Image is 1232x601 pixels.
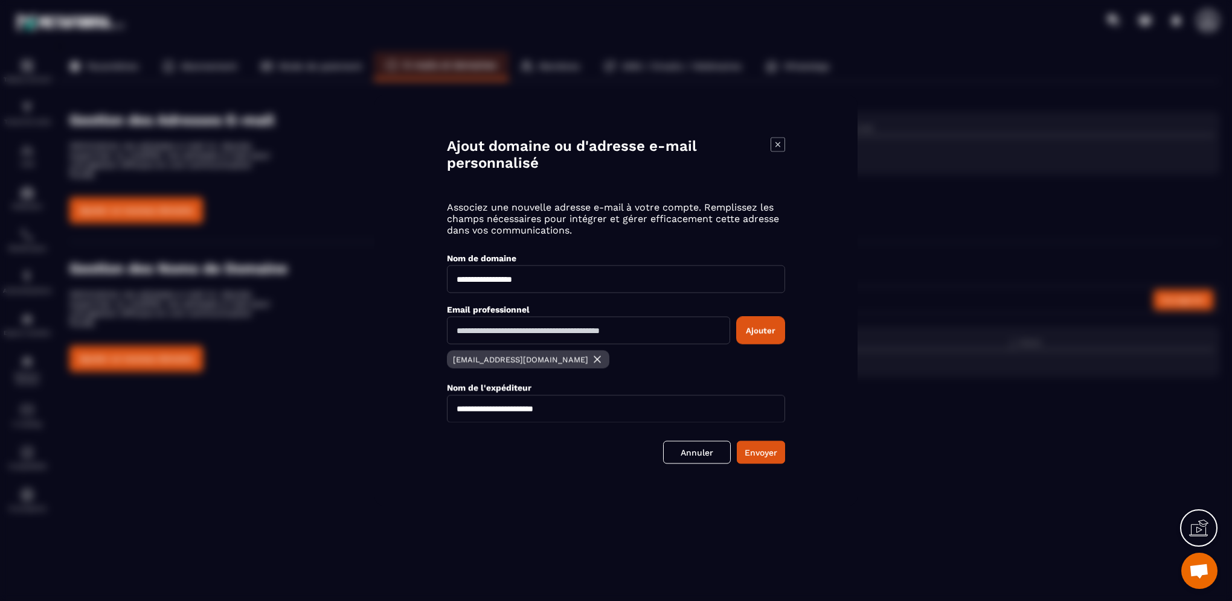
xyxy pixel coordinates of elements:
[447,305,530,314] label: Email professionnel
[737,441,785,464] button: Envoyer
[447,383,531,393] label: Nom de l'expéditeur
[591,354,603,366] img: close
[663,441,731,464] a: Annuler
[453,355,588,364] p: [EMAIL_ADDRESS][DOMAIN_NAME]
[447,202,785,236] p: Associez une nouvelle adresse e-mail à votre compte. Remplissez les champs nécessaires pour intég...
[1181,553,1218,589] a: Ouvrir le chat
[447,253,516,263] label: Nom de domaine
[447,138,771,171] h4: Ajout domaine ou d'adresse e-mail personnalisé
[736,317,785,345] button: Ajouter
